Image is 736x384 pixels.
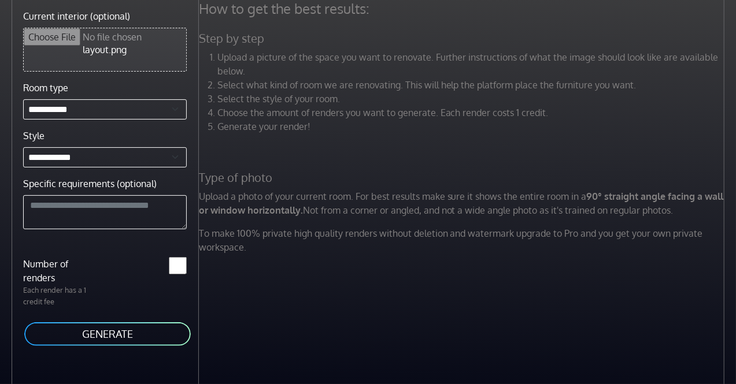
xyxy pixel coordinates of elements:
label: Room type [23,81,68,95]
li: Select the style of your room. [217,92,727,106]
label: Number of renders [16,257,105,285]
p: Each render has a 1 credit fee [16,285,105,307]
label: Style [23,129,45,143]
label: Specific requirements (optional) [23,177,157,191]
h5: Type of photo [192,170,734,185]
li: Choose the amount of renders you want to generate. Each render costs 1 credit. [217,106,727,120]
li: Upload a picture of the space you want to renovate. Further instructions of what the image should... [217,50,727,78]
li: Generate your render! [217,120,727,133]
h5: Step by step [192,31,734,46]
p: To make 100% private high quality renders without deletion and watermark upgrade to Pro and you g... [192,226,734,254]
label: Current interior (optional) [23,9,130,23]
button: GENERATE [23,321,192,347]
p: Upload a photo of your current room. For best results make sure it shows the entire room in a Not... [192,189,734,217]
li: Select what kind of room we are renovating. This will help the platform place the furniture you w... [217,78,727,92]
